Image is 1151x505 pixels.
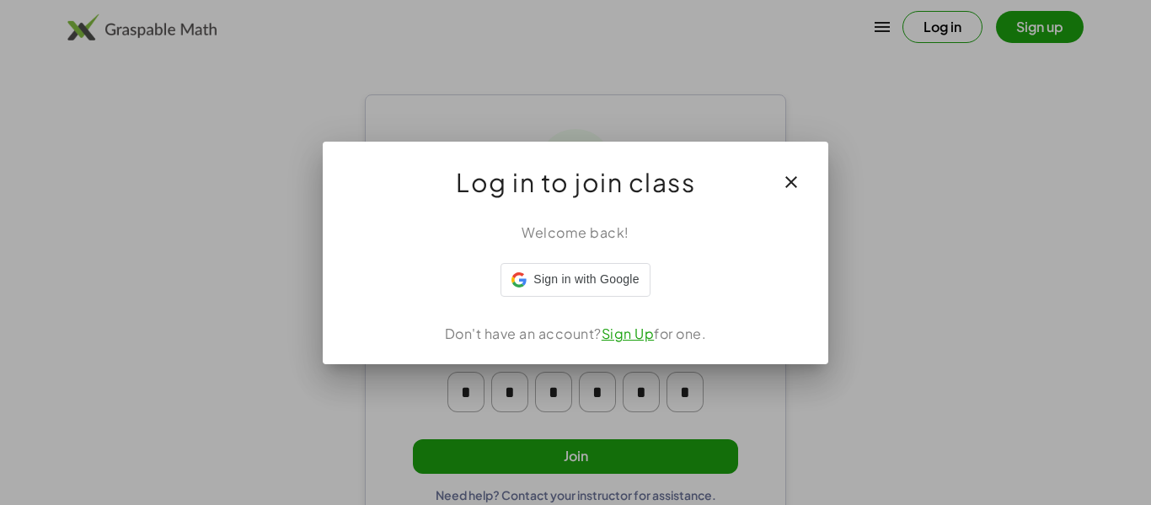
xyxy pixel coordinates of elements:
a: Sign Up [602,325,655,342]
div: Don't have an account? for one. [343,324,808,344]
div: Welcome back! [343,223,808,243]
span: Log in to join class [456,162,695,202]
span: Sign in with Google [533,271,639,288]
div: Sign in with Google [501,263,650,297]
